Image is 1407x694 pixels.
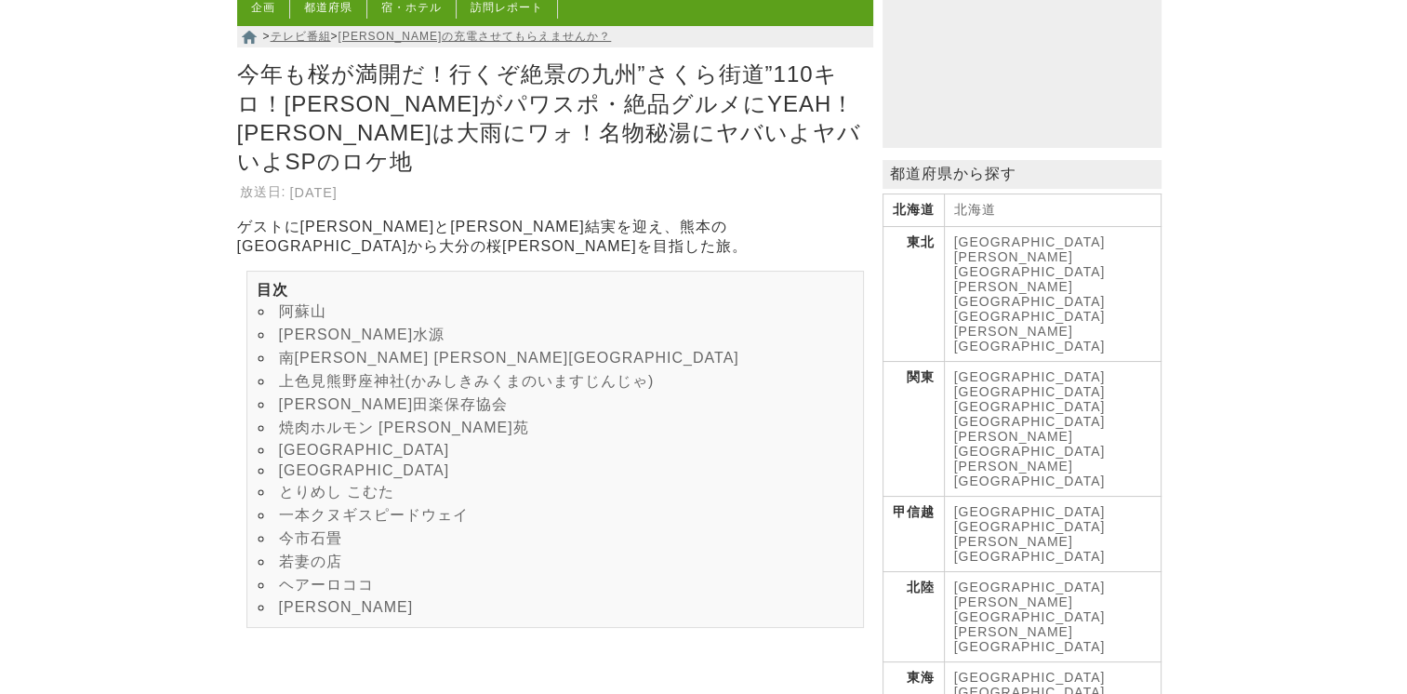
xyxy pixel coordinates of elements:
[279,577,374,593] a: ヘアーロココ
[237,218,873,257] p: ゲストに[PERSON_NAME]と[PERSON_NAME]結実を迎え、熊本の[GEOGRAPHIC_DATA]から大分の桜[PERSON_NAME]を目指した旅。
[279,484,394,500] a: とりめし こむた
[954,279,1106,309] a: [PERSON_NAME][GEOGRAPHIC_DATA]
[471,1,543,14] a: 訪問レポート
[954,234,1106,249] a: [GEOGRAPHIC_DATA]
[954,384,1106,399] a: [GEOGRAPHIC_DATA]
[251,1,275,14] a: 企画
[279,507,469,523] a: 一本クヌギスピードウェイ
[237,26,873,47] nav: > >
[954,519,1106,534] a: [GEOGRAPHIC_DATA]
[954,324,1106,354] a: [PERSON_NAME][GEOGRAPHIC_DATA]
[279,420,529,435] a: 焼肉ホルモン [PERSON_NAME]苑
[279,599,414,615] a: [PERSON_NAME]
[954,459,1073,474] a: [PERSON_NAME]
[338,30,612,43] a: [PERSON_NAME]の充電させてもらえませんか？
[279,327,445,342] a: [PERSON_NAME]水源
[381,1,442,14] a: 宿・ホテル
[289,182,338,202] td: [DATE]
[883,497,944,572] th: 甲信越
[954,202,996,217] a: 北海道
[883,160,1161,189] p: 都道府県から探す
[954,429,1106,459] a: [PERSON_NAME][GEOGRAPHIC_DATA]
[279,396,509,412] a: [PERSON_NAME]田楽保存協会
[954,624,1106,654] a: [PERSON_NAME][GEOGRAPHIC_DATA]
[954,369,1106,384] a: [GEOGRAPHIC_DATA]
[279,554,342,569] a: 若妻の店
[237,55,873,180] h1: 今年も桜が満開だ！行くぞ絶景の九州”さくら街道”110キロ！[PERSON_NAME]がパワスポ・絶品グルメにYEAH！[PERSON_NAME]は大雨にワォ！名物秘湯にヤバいよヤバいよSPのロケ地
[954,580,1106,594] a: [GEOGRAPHIC_DATA]
[271,30,331,43] a: テレビ番組
[304,1,352,14] a: 都道府県
[954,534,1106,564] a: [PERSON_NAME][GEOGRAPHIC_DATA]
[279,462,450,478] a: [GEOGRAPHIC_DATA]
[954,474,1106,488] a: [GEOGRAPHIC_DATA]
[279,373,655,389] a: 上色見熊野座神社(かみしきみくまのいますじんじゃ)
[279,350,739,366] a: 南[PERSON_NAME] [PERSON_NAME][GEOGRAPHIC_DATA]
[279,442,450,458] a: [GEOGRAPHIC_DATA]
[954,309,1106,324] a: [GEOGRAPHIC_DATA]
[954,399,1106,414] a: [GEOGRAPHIC_DATA]
[954,504,1106,519] a: [GEOGRAPHIC_DATA]
[954,670,1106,685] a: [GEOGRAPHIC_DATA]
[239,182,287,202] th: 放送日:
[883,227,944,362] th: 東北
[954,594,1106,624] a: [PERSON_NAME][GEOGRAPHIC_DATA]
[883,362,944,497] th: 関東
[279,303,326,319] a: 阿蘇山
[954,414,1106,429] a: [GEOGRAPHIC_DATA]
[883,572,944,662] th: 北陸
[954,249,1106,279] a: [PERSON_NAME][GEOGRAPHIC_DATA]
[883,194,944,227] th: 北海道
[279,530,342,546] a: 今市石畳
